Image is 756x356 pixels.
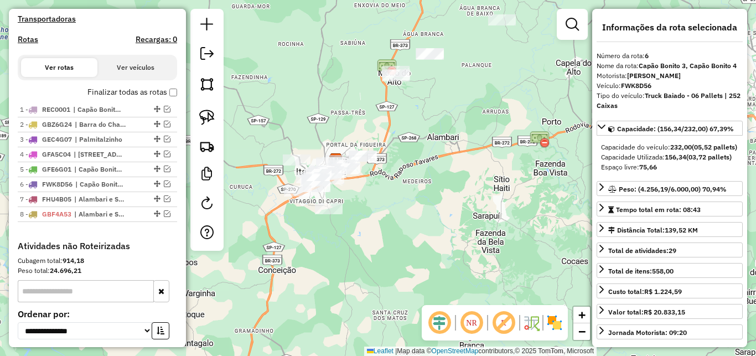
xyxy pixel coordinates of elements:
div: Atividade não roteirizada - BAR E MERC ORVALHO [284,185,312,197]
div: Tipo do veículo: [597,91,743,111]
span: Alambari e Sarapui, Sarapuí Sítio [74,194,125,204]
span: + [578,308,586,322]
div: Atividade não roteirizada - MERCADINHO PEIXARIA [302,173,330,184]
span: Total de atividades: [608,246,676,255]
strong: 232,00 [670,143,692,151]
div: Capacidade: (156,34/232,00) 67,39% [597,138,743,177]
div: Atividade não roteirizada - RADICAL MODAS [317,173,344,184]
a: Valor total:R$ 20.833,15 [597,304,743,319]
div: Valor total: [608,307,685,317]
span: 8 - [20,210,71,218]
div: Atividade não roteirizada - SR DRAGAO ITAPETINI [316,157,344,168]
span: Guapiara 1, Guapiara 2 [74,149,125,159]
a: Total de atividades:29 [597,243,743,257]
button: Ver rotas [21,58,97,77]
strong: [PERSON_NAME] [627,71,681,80]
div: Atividade não roteirizada - OZAKI BURGER LTDA [313,166,341,177]
a: Nova sessão e pesquisa [196,13,218,38]
em: Visualizar rota [164,106,170,112]
span: Capão Bonito | Centro, Capão Bonito 2, Capão Bonito 3, Capão Bonito 5 [74,164,125,174]
span: GBF4A53 [42,210,71,218]
img: Criar rota [199,138,215,154]
span: Exibir rótulo [490,309,517,336]
input: Finalizar todas as rotas [169,89,177,96]
span: REC0001 [42,105,70,113]
img: Fluxo de ruas [522,314,540,332]
div: Atividade não roteirizada - BAR DAS MENINAS [283,154,310,166]
div: Atividade não roteirizada - BAR BARBOSA [382,70,410,81]
span: Ocultar deslocamento [426,309,453,336]
h4: Recargas: 0 [136,35,177,44]
strong: (05,52 pallets) [692,143,737,151]
img: Pedágio Alambari [530,130,550,149]
div: Atividade não roteirizada - DIEGO BRANDaO [488,14,516,25]
div: Capacidade do veículo: [601,142,738,152]
span: Tempo total em rota: 08:43 [616,205,701,214]
span: GEC4G07 [42,135,72,143]
span: − [578,324,586,338]
strong: R$ 1.224,59 [644,287,682,296]
span: 5 - [20,165,71,173]
span: 1 - [20,105,70,113]
span: Capão Bonito 3, Capão Bonito 4 [75,179,126,189]
span: GFE6G01 [42,165,71,173]
span: 7 - [20,195,71,203]
strong: FWK8D56 [621,81,651,90]
a: Peso: (4.256,19/6.000,00) 70,94% [597,181,743,196]
strong: (03,72 pallets) [686,153,732,161]
em: Alterar sequência das rotas [154,121,160,127]
div: Atividade não roteirizada - LANCHONETE MERENDA [308,167,335,178]
div: Atividade não roteirizada - BAR DO JOAO [317,166,344,177]
span: Alambari e Sarapui, Sarapuí Sítio [74,209,125,219]
div: Jornada Motorista: 09:20 [608,328,687,338]
div: Atividade não roteirizada - RENAN AUGUSTO [315,203,343,214]
div: Nome da rota: [597,61,743,71]
div: Atividade não roteirizada - BAR BOA VISTA [416,49,444,60]
div: Veículo: [597,81,743,91]
div: Atividade não roteirizada - TOP SHOWS ENTRETENIM [349,151,376,162]
a: Exportar sessão [196,43,218,68]
em: Alterar sequência das rotas [154,151,160,157]
span: 2 - [20,120,72,128]
a: Leaflet [367,347,393,355]
strong: 75,66 [639,163,657,171]
label: Finalizar todas as rotas [87,86,177,98]
h4: Transportadoras [18,14,177,24]
div: Map data © contributors,© 2025 TomTom, Microsoft [364,347,597,356]
span: 3 - [20,135,72,143]
em: Alterar sequência das rotas [154,166,160,172]
div: Atividade não roteirizada - MERCADO DO JECA [329,160,357,171]
a: Distância Total:139,52 KM [597,222,743,237]
span: Capacidade: (156,34/232,00) 67,39% [617,125,734,133]
img: Menegazzo Itapetininga [329,153,343,167]
span: | [395,347,397,355]
strong: 914,18 [63,256,84,265]
em: Visualizar rota [164,136,170,142]
em: Alterar sequência das rotas [154,136,160,142]
img: Pedágio Tatuí [377,58,397,78]
a: Zoom out [573,323,590,340]
div: Atividade não roteirizada - HOTEL UNIVERSITARIO [307,167,335,178]
div: Atividade não roteirizada - ARLINDO DE PAULA [382,66,410,77]
h4: Informações da rota selecionada [597,22,743,33]
span: GBZ6G24 [42,120,72,128]
a: Criar rota [195,134,219,158]
span: Palmitalzinho [75,135,126,145]
div: Distância Total: [608,225,698,235]
div: Atividade não roteirizada - BRENDA MERCEARIA [332,163,360,174]
a: Reroteirizar Sessão [196,192,218,217]
em: Alterar sequência das rotas [154,180,160,187]
div: Atividade não roteirizada - TOP SHOWS ENTRETENIM [349,151,377,162]
a: Tempo total em rota: 08:43 [597,202,743,216]
div: Atividade não roteirizada - PAULISTAO STORE CONV [296,172,324,183]
a: Rotas [18,35,38,44]
div: Motorista: [597,71,743,81]
span: Ocultar NR [458,309,485,336]
span: 4 - [20,150,71,158]
span: Peso: (4.256,19/6.000,00) 70,94% [619,185,727,193]
em: Visualizar rota [164,121,170,127]
span: GFA5C04 [42,150,71,158]
div: Atividade não roteirizada - PIONTEC MED [325,155,353,166]
div: Total de itens: [608,266,674,276]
